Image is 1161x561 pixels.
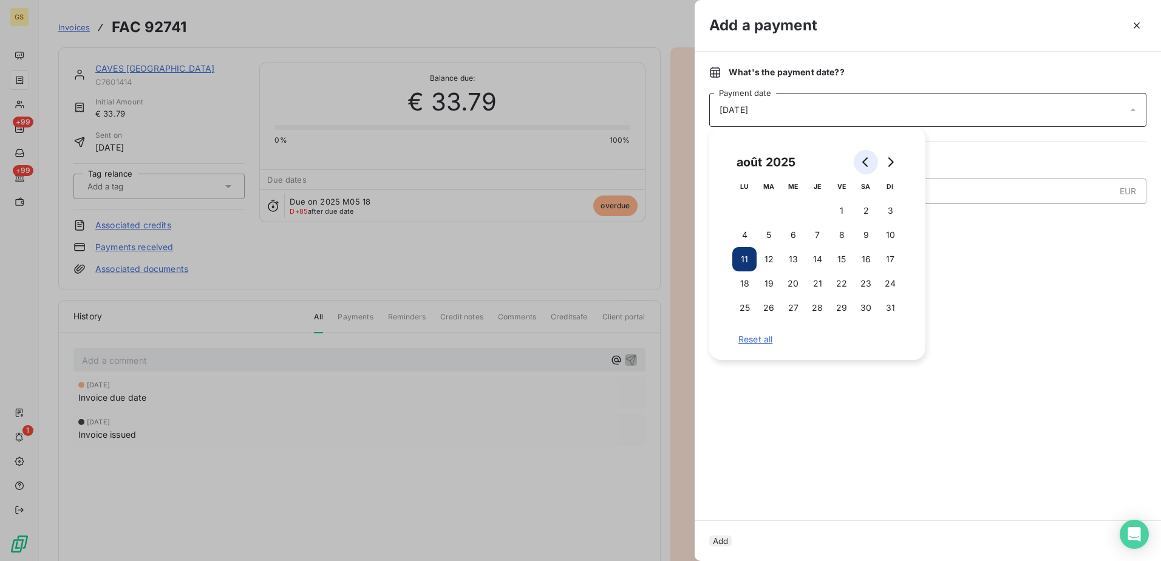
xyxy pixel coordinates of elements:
[854,174,878,199] th: samedi
[878,199,902,223] button: 3
[757,271,781,296] button: 19
[729,66,845,78] span: What's the payment date? ?
[732,296,757,320] button: 25
[829,199,854,223] button: 1
[781,247,805,271] button: 13
[854,296,878,320] button: 30
[829,174,854,199] th: vendredi
[878,174,902,199] th: dimanche
[720,104,748,116] span: [DATE]
[829,223,854,247] button: 8
[732,271,757,296] button: 18
[757,247,781,271] button: 12
[878,247,902,271] button: 17
[854,150,878,174] button: Go to previous month
[854,199,878,223] button: 2
[732,152,800,172] div: août 2025
[829,247,854,271] button: 15
[1120,520,1149,549] div: Open Intercom Messenger
[732,223,757,247] button: 4
[878,271,902,296] button: 24
[709,535,732,546] button: Add
[738,333,896,345] span: Reset all
[757,174,781,199] th: mardi
[878,296,902,320] button: 31
[805,271,829,296] button: 21
[854,223,878,247] button: 9
[781,271,805,296] button: 20
[878,223,902,247] button: 10
[709,15,817,36] h3: Add a payment
[854,271,878,296] button: 23
[781,296,805,320] button: 27
[781,223,805,247] button: 6
[829,271,854,296] button: 22
[805,174,829,199] th: jeudi
[757,296,781,320] button: 26
[878,150,902,174] button: Go to next month
[781,174,805,199] th: mercredi
[732,247,757,271] button: 11
[709,214,1146,226] span: New Balance Due:
[854,247,878,271] button: 16
[757,223,781,247] button: 5
[732,174,757,199] th: lundi
[829,296,854,320] button: 29
[805,296,829,320] button: 28
[805,247,829,271] button: 14
[805,223,829,247] button: 7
